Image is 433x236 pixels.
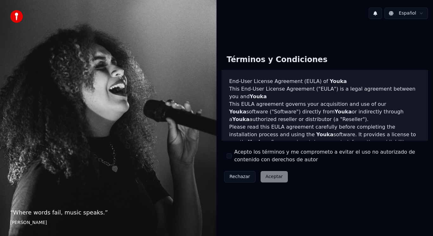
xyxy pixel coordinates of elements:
div: Términos y Condiciones [222,50,333,70]
span: Youka [330,78,347,84]
footer: [PERSON_NAME] [10,220,206,226]
img: youka [10,10,23,23]
p: Please read this EULA agreement carefully before completing the installation process and using th... [229,123,420,154]
span: Youka [335,109,352,115]
span: Youka [248,139,265,145]
button: Rechazar [224,171,255,182]
h3: End-User License Agreement (EULA) of [229,78,420,85]
label: Acepto los términos y me comprometo a evitar el uso no autorizado de contenido con derechos de autor [234,148,423,163]
span: Youka [232,116,249,122]
p: “ Where words fail, music speaks. ” [10,208,206,217]
span: Youka [316,131,333,137]
p: This End-User License Agreement ("EULA") is a legal agreement between you and [229,85,420,100]
span: Youka [229,109,246,115]
p: This EULA agreement governs your acquisition and use of our software ("Software") directly from o... [229,100,420,123]
span: Youka [250,93,267,99]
